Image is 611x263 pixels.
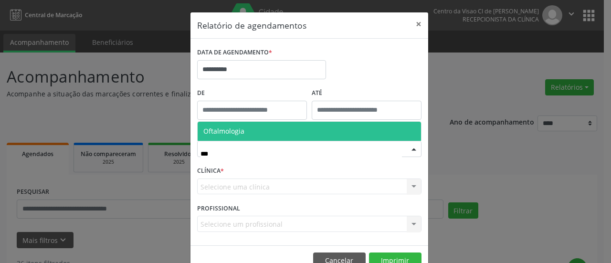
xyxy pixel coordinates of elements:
label: CLÍNICA [197,164,224,179]
label: De [197,86,307,101]
label: PROFISSIONAL [197,201,240,216]
button: Close [409,12,428,36]
label: ATÉ [312,86,421,101]
h5: Relatório de agendamentos [197,19,306,32]
span: Oftalmologia [203,126,244,136]
label: DATA DE AGENDAMENTO [197,45,272,60]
